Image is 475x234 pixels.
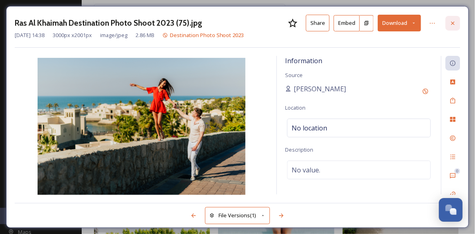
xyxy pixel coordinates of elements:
[170,31,244,39] span: Destination Photo Shoot 2023
[100,31,127,39] span: image/jpeg
[136,31,154,39] span: 2.86 MB
[205,207,270,224] button: File Versions(1)
[455,168,460,174] div: 0
[378,15,421,31] button: Download
[292,123,327,133] span: No location
[294,84,346,94] span: [PERSON_NAME]
[439,198,463,222] button: Open Chat
[285,56,322,65] span: Information
[292,165,320,175] span: No value.
[285,146,313,153] span: Description
[285,71,303,79] span: Source
[15,31,45,39] span: [DATE] 14:38
[334,15,360,31] button: Embed
[53,31,92,39] span: 3000 px x 2001 px
[285,104,306,111] span: Location
[15,17,202,29] h3: Ras Al Khaimah Destination Photo Shoot 2023 (75).jpg
[306,15,330,31] button: Share
[15,58,268,196] img: Ras%20Al%20Khaimah%20Destination%20Photo%20Shoot%202023%20(75).jpg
